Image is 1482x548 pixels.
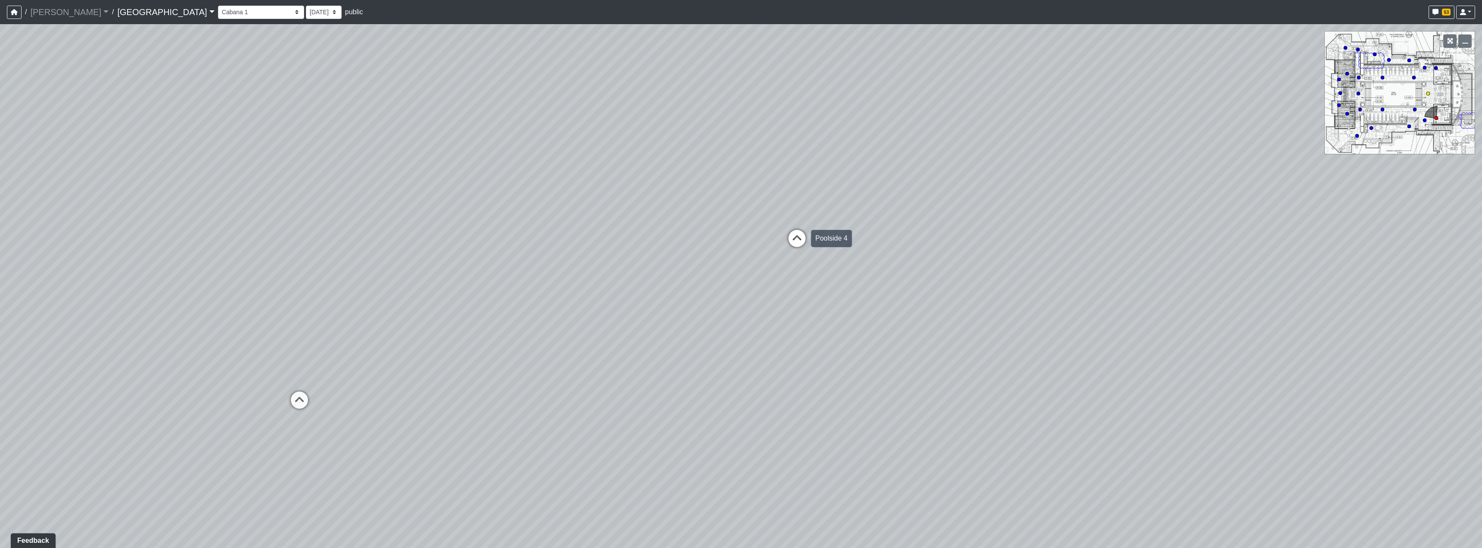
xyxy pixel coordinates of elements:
[22,3,30,21] span: /
[6,531,57,548] iframe: Ybug feedback widget
[345,8,363,16] span: public
[117,3,214,21] a: [GEOGRAPHIC_DATA]
[1429,6,1454,19] button: 53
[109,3,117,21] span: /
[30,3,109,21] a: [PERSON_NAME]
[1442,9,1451,16] span: 53
[811,230,852,247] div: Poolside 4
